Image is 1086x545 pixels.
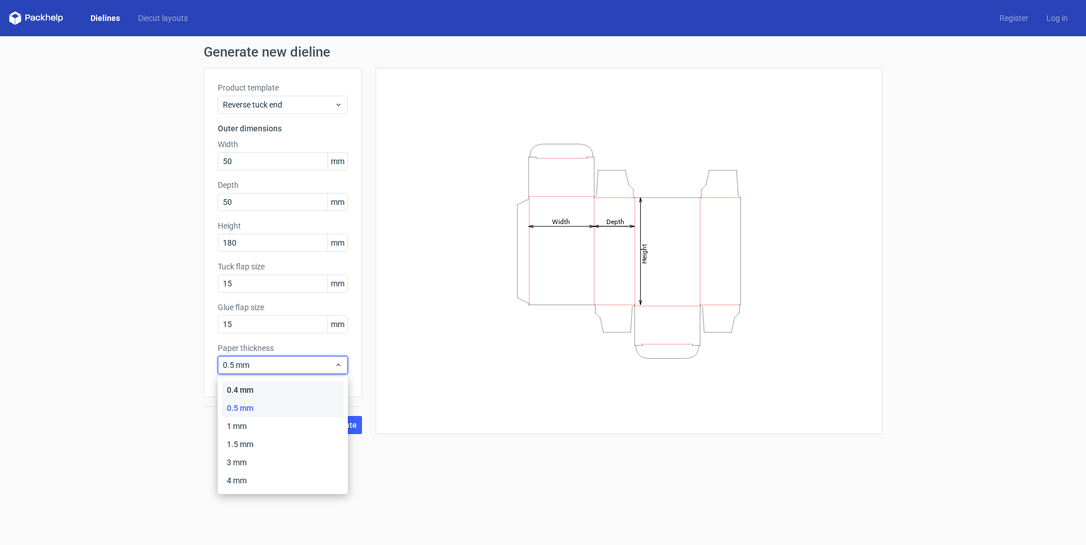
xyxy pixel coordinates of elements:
[218,179,348,191] label: Depth
[218,261,348,272] label: Tuck flap size
[1037,12,1077,24] a: Log in
[990,12,1037,24] a: Register
[327,275,347,292] span: mm
[222,417,343,435] div: 1 mm
[218,123,348,134] h3: Outer dimensions
[327,153,347,170] span: mm
[327,234,347,251] span: mm
[222,453,343,471] div: 3 mm
[218,220,348,231] label: Height
[204,45,882,59] h1: Generate new dieline
[606,217,624,225] tspan: Depth
[327,316,347,333] span: mm
[81,12,129,24] a: Dielines
[223,359,334,371] span: 0.5 mm
[129,12,197,24] a: Diecut layouts
[222,471,343,490] div: 4 mm
[218,302,348,313] label: Glue flap size
[327,194,347,211] span: mm
[218,82,348,93] label: Product template
[222,381,343,399] div: 0.4 mm
[218,342,348,354] label: Paper thickness
[552,217,570,225] tspan: Width
[222,399,343,417] div: 0.5 mm
[640,243,648,263] tspan: Height
[218,139,348,150] label: Width
[222,435,343,453] div: 1.5 mm
[223,99,334,110] span: Reverse tuck end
